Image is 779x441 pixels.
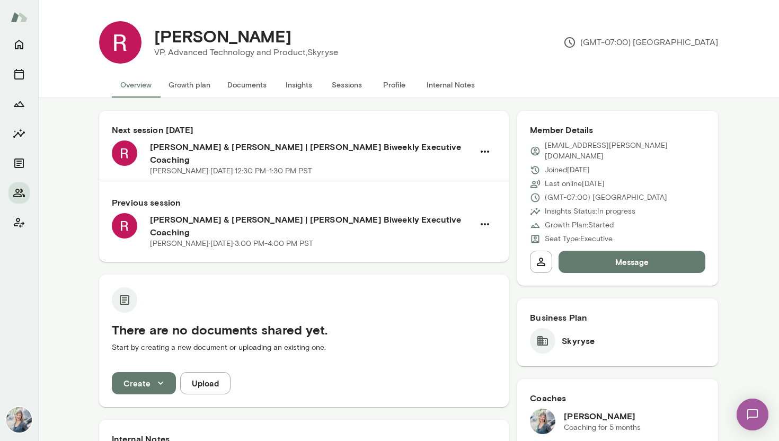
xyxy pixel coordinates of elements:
[219,72,275,98] button: Documents
[545,140,705,162] p: [EMAIL_ADDRESS][PERSON_NAME][DOMAIN_NAME]
[8,93,30,114] button: Growth Plan
[150,239,313,249] p: [PERSON_NAME] · [DATE] · 3:00 PM-4:00 PM PST
[559,251,705,273] button: Message
[112,342,496,353] p: Start by creating a new document or uploading an existing one.
[545,206,635,217] p: Insights Status: In progress
[545,179,605,189] p: Last online [DATE]
[563,36,718,49] p: (GMT-07:00) [GEOGRAPHIC_DATA]
[418,72,483,98] button: Internal Notes
[99,21,141,64] img: Rush Patel
[112,72,160,98] button: Overview
[150,140,474,166] h6: [PERSON_NAME] & [PERSON_NAME] | [PERSON_NAME] Biweekly Executive Coaching
[112,196,496,209] h6: Previous session
[112,124,496,136] h6: Next session [DATE]
[8,64,30,85] button: Sessions
[275,72,323,98] button: Insights
[8,123,30,144] button: Insights
[154,26,291,46] h4: [PERSON_NAME]
[8,153,30,174] button: Documents
[160,72,219,98] button: Growth plan
[530,409,555,434] img: Mia Lewin
[530,392,705,404] h6: Coaches
[154,46,338,59] p: VP, Advanced Technology and Product, Skyryse
[370,72,418,98] button: Profile
[180,372,231,394] button: Upload
[545,165,590,175] p: Joined [DATE]
[150,213,474,239] h6: [PERSON_NAME] & [PERSON_NAME] | [PERSON_NAME] Biweekly Executive Coaching
[562,334,595,347] h6: Skyryse
[530,124,705,136] h6: Member Details
[112,372,176,394] button: Create
[530,311,705,324] h6: Business Plan
[150,166,312,177] p: [PERSON_NAME] · [DATE] · 12:30 PM-1:30 PM PST
[545,234,613,244] p: Seat Type: Executive
[6,407,32,433] img: Mia Lewin
[323,72,370,98] button: Sessions
[11,7,28,27] img: Mento
[8,34,30,55] button: Home
[8,182,30,204] button: Members
[112,321,496,338] h5: There are no documents shared yet.
[8,212,30,233] button: Client app
[545,220,614,231] p: Growth Plan: Started
[545,192,667,203] p: (GMT-07:00) [GEOGRAPHIC_DATA]
[564,422,641,433] p: Coaching for 5 months
[564,410,641,422] h6: [PERSON_NAME]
